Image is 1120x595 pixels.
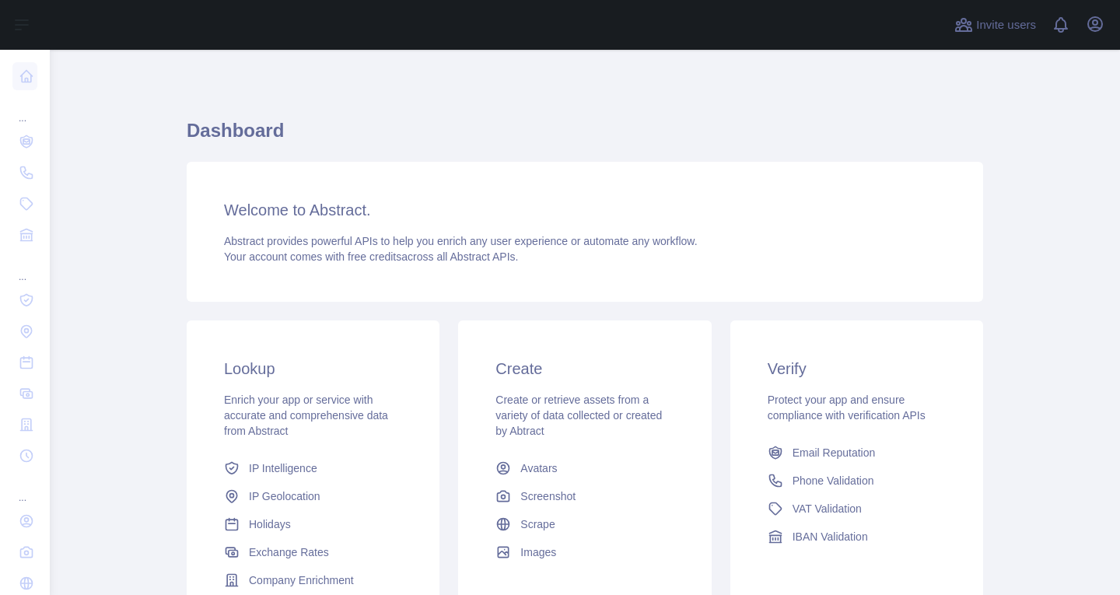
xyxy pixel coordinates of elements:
[520,460,557,476] span: Avatars
[495,394,662,437] span: Create or retrieve assets from a variety of data collected or created by Abtract
[249,572,354,588] span: Company Enrichment
[224,199,946,221] h3: Welcome to Abstract.
[520,544,556,560] span: Images
[761,439,952,467] a: Email Reputation
[224,358,402,380] h3: Lookup
[12,252,37,283] div: ...
[520,488,576,504] span: Screenshot
[489,482,680,510] a: Screenshot
[218,538,408,566] a: Exchange Rates
[768,358,946,380] h3: Verify
[249,516,291,532] span: Holidays
[348,250,401,263] span: free credits
[224,394,388,437] span: Enrich your app or service with accurate and comprehensive data from Abstract
[761,495,952,523] a: VAT Validation
[761,523,952,551] a: IBAN Validation
[249,544,329,560] span: Exchange Rates
[218,510,408,538] a: Holidays
[187,118,983,156] h1: Dashboard
[218,482,408,510] a: IP Geolocation
[489,454,680,482] a: Avatars
[224,235,698,247] span: Abstract provides powerful APIs to help you enrich any user experience or automate any workflow.
[218,454,408,482] a: IP Intelligence
[793,473,874,488] span: Phone Validation
[249,488,320,504] span: IP Geolocation
[12,473,37,504] div: ...
[761,467,952,495] a: Phone Validation
[249,460,317,476] span: IP Intelligence
[976,16,1036,34] span: Invite users
[520,516,555,532] span: Scrape
[793,501,862,516] span: VAT Validation
[12,93,37,124] div: ...
[951,12,1039,37] button: Invite users
[224,250,518,263] span: Your account comes with across all Abstract APIs.
[793,445,876,460] span: Email Reputation
[495,358,674,380] h3: Create
[489,510,680,538] a: Scrape
[218,566,408,594] a: Company Enrichment
[489,538,680,566] a: Images
[768,394,926,422] span: Protect your app and ensure compliance with verification APIs
[793,529,868,544] span: IBAN Validation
